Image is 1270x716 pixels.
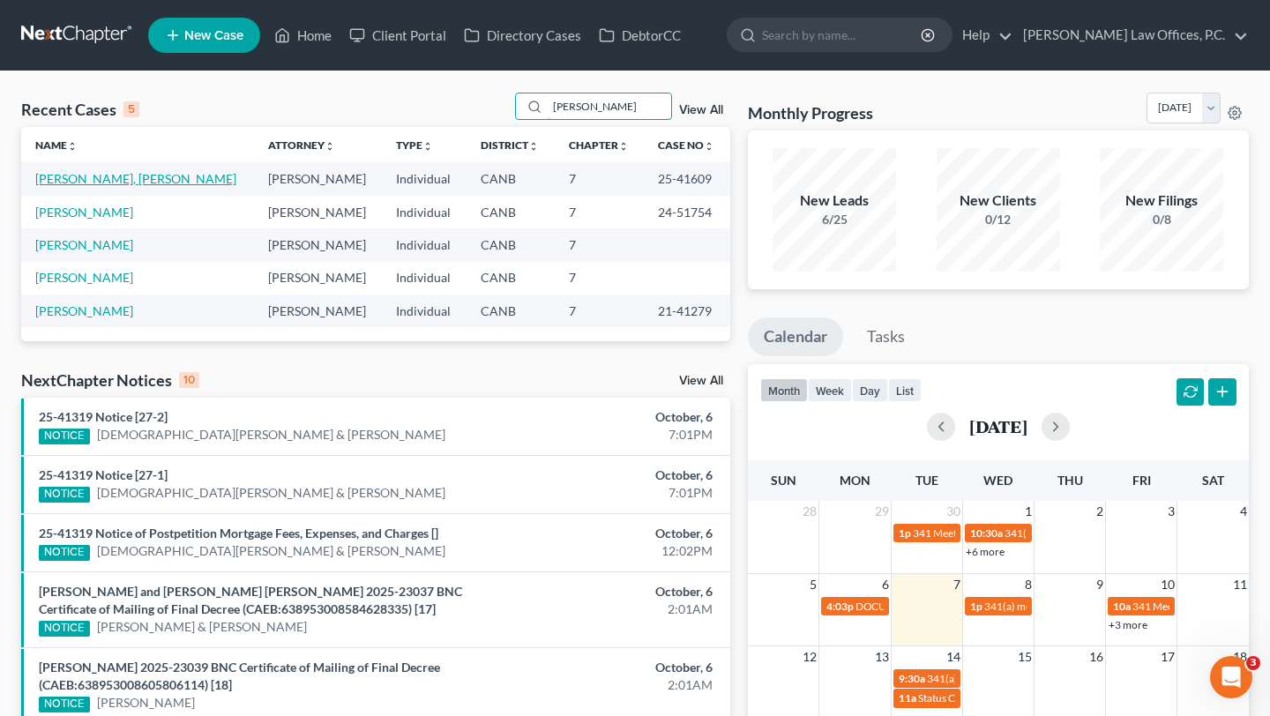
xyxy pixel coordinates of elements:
[467,228,555,261] td: CANB
[499,542,712,560] div: 12:02PM
[499,525,712,542] div: October, 6
[254,196,382,228] td: [PERSON_NAME]
[35,237,133,252] a: [PERSON_NAME]
[748,317,843,356] a: Calendar
[880,574,891,595] span: 6
[984,600,1154,613] span: 341(a) meeting for [PERSON_NAME]
[915,473,938,488] span: Tue
[1087,646,1105,668] span: 16
[969,417,1027,436] h2: [DATE]
[873,501,891,522] span: 29
[265,19,340,51] a: Home
[39,584,462,616] a: [PERSON_NAME] and [PERSON_NAME] [PERSON_NAME] 2025-23037 BNC Certificate of Mailing of Final Decr...
[748,102,873,123] h3: Monthly Progress
[499,583,712,600] div: October, 6
[913,526,1072,540] span: 341 Meeting for [PERSON_NAME]
[382,162,467,195] td: Individual
[123,101,139,117] div: 5
[467,196,555,228] td: CANB
[771,473,796,488] span: Sun
[826,600,854,613] span: 4:03p
[97,618,307,636] a: [PERSON_NAME] & [PERSON_NAME]
[1094,501,1105,522] span: 2
[970,526,1003,540] span: 10:30a
[39,409,168,424] a: 25-41319 Notice [27-2]
[1166,501,1177,522] span: 3
[35,171,236,186] a: [PERSON_NAME], [PERSON_NAME]
[899,526,911,540] span: 1p
[590,19,690,51] a: DebtorCC
[658,138,714,152] a: Case Nounfold_more
[35,270,133,285] a: [PERSON_NAME]
[952,574,962,595] span: 7
[499,659,712,676] div: October, 6
[179,372,199,388] div: 10
[184,29,243,42] span: New Case
[970,600,982,613] span: 1p
[773,190,896,211] div: New Leads
[899,691,916,705] span: 11a
[679,104,723,116] a: View All
[1057,473,1083,488] span: Thu
[1023,574,1034,595] span: 8
[899,672,925,685] span: 9:30a
[382,228,467,261] td: Individual
[39,660,440,692] a: [PERSON_NAME] 2025-23039 BNC Certificate of Mailing of Final Decree (CAEB:638953008605806114) [18]
[945,646,962,668] span: 14
[382,295,467,327] td: Individual
[1100,190,1223,211] div: New Filings
[679,375,723,387] a: View All
[555,262,645,295] td: 7
[1014,19,1248,51] a: [PERSON_NAME] Law Offices, P.C.
[801,501,818,522] span: 28
[1109,618,1147,631] a: +3 more
[382,262,467,295] td: Individual
[762,19,923,51] input: Search by name...
[644,295,730,327] td: 21-41279
[548,93,671,119] input: Search by name...
[1113,600,1131,613] span: 10a
[1246,656,1260,670] span: 3
[39,545,90,561] div: NOTICE
[97,426,445,444] a: [DEMOGRAPHIC_DATA][PERSON_NAME] & [PERSON_NAME]
[528,141,539,152] i: unfold_more
[35,205,133,220] a: [PERSON_NAME]
[851,317,921,356] a: Tasks
[855,600,1258,613] span: DOCUMENT DUE: "Declaration re contribution to mother.pdf" from [PERSON_NAME].
[1210,656,1252,698] iframe: Intercom live chat
[569,138,629,152] a: Chapterunfold_more
[499,408,712,426] div: October, 6
[97,484,445,502] a: [DEMOGRAPHIC_DATA][PERSON_NAME] & [PERSON_NAME]
[1100,211,1223,228] div: 0/8
[953,19,1012,51] a: Help
[1016,646,1034,668] span: 15
[499,484,712,502] div: 7:01PM
[937,211,1060,228] div: 0/12
[966,545,1005,558] a: +6 more
[918,691,1103,705] span: Status Conference for [PERSON_NAME]
[937,190,1060,211] div: New Clients
[268,138,335,152] a: Attorneyunfold_more
[773,211,896,228] div: 6/25
[467,295,555,327] td: CANB
[499,426,712,444] div: 7:01PM
[852,378,888,402] button: day
[555,228,645,261] td: 7
[760,378,808,402] button: month
[21,99,139,120] div: Recent Cases
[467,162,555,195] td: CANB
[1231,646,1249,668] span: 18
[873,646,891,668] span: 13
[808,378,852,402] button: week
[808,574,818,595] span: 5
[1202,473,1224,488] span: Sat
[39,697,90,712] div: NOTICE
[422,141,433,152] i: unfold_more
[254,228,382,261] td: [PERSON_NAME]
[555,295,645,327] td: 7
[618,141,629,152] i: unfold_more
[704,141,714,152] i: unfold_more
[801,646,818,668] span: 12
[67,141,78,152] i: unfold_more
[382,196,467,228] td: Individual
